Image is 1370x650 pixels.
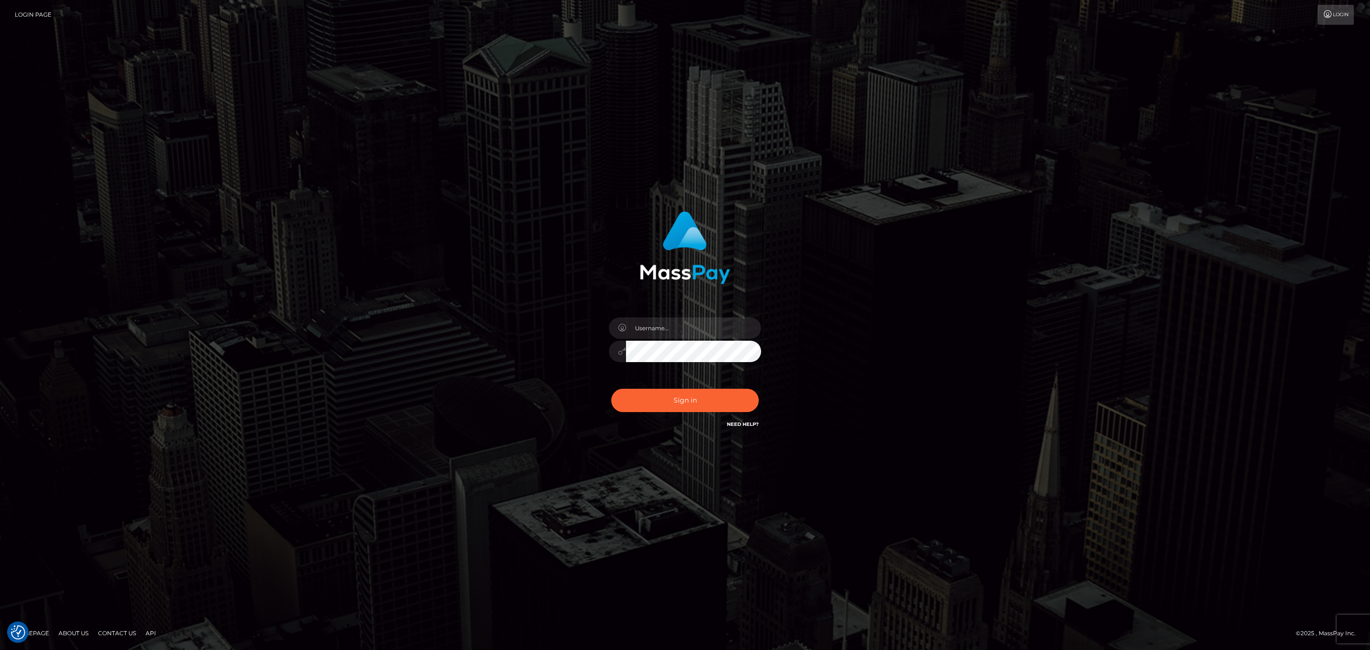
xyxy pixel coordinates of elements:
[1296,628,1363,639] div: © 2025 , MassPay Inc.
[727,421,759,427] a: Need Help?
[15,5,51,25] a: Login Page
[11,625,25,640] button: Consent Preferences
[142,626,160,640] a: API
[10,626,53,640] a: Homepage
[55,626,92,640] a: About Us
[626,317,761,339] input: Username...
[640,211,730,284] img: MassPay Login
[11,625,25,640] img: Revisit consent button
[611,389,759,412] button: Sign in
[1318,5,1354,25] a: Login
[94,626,140,640] a: Contact Us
